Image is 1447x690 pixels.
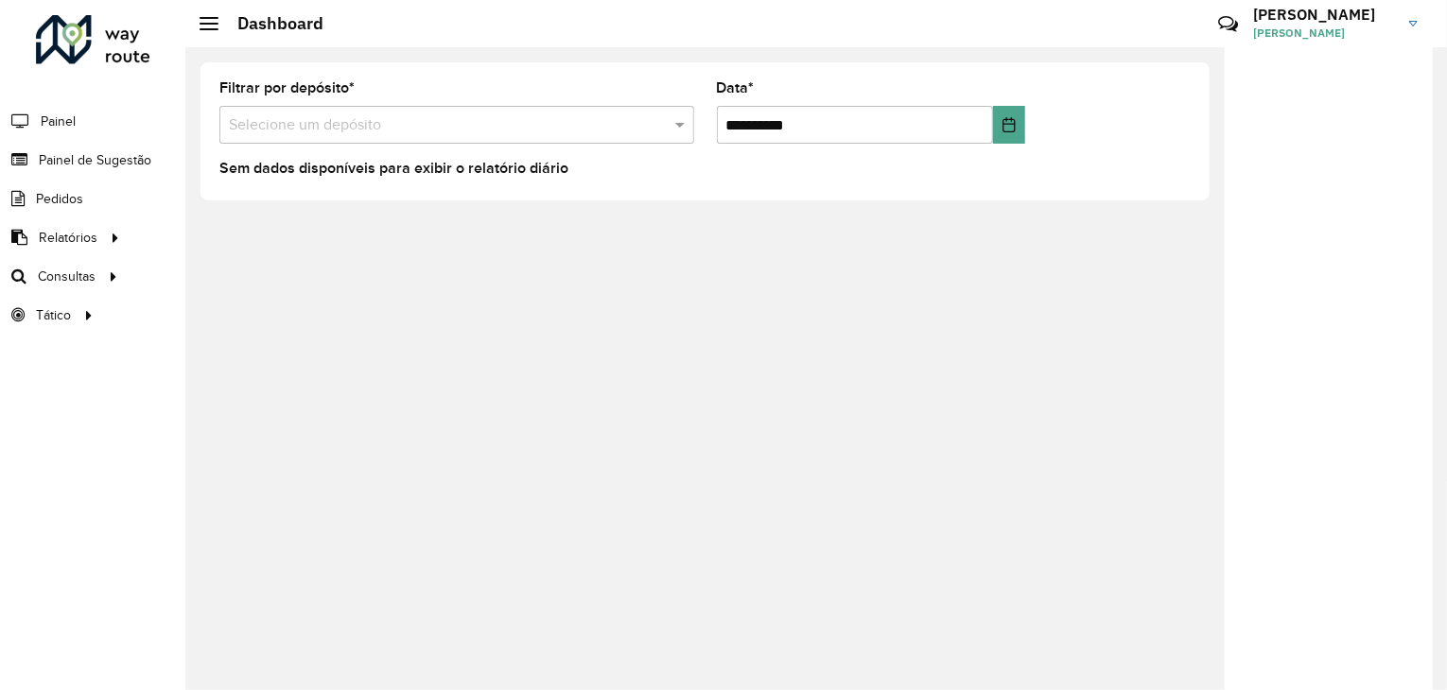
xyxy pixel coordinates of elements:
[993,106,1025,144] button: Choose Date
[1253,6,1395,24] h3: [PERSON_NAME]
[717,77,755,99] label: Data
[36,305,71,325] span: Tático
[1253,25,1395,42] span: [PERSON_NAME]
[219,77,355,99] label: Filtrar por depósito
[39,150,151,170] span: Painel de Sugestão
[218,13,323,34] h2: Dashboard
[36,189,83,209] span: Pedidos
[41,112,76,131] span: Painel
[39,228,97,248] span: Relatórios
[38,267,96,286] span: Consultas
[1208,4,1248,44] a: Contato Rápido
[219,157,568,180] label: Sem dados disponíveis para exibir o relatório diário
